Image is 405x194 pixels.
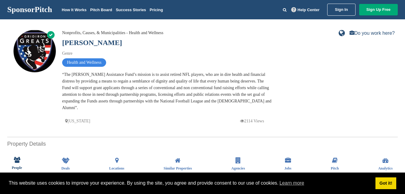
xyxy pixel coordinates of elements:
span: Health and Wellness [62,58,106,67]
a: [PERSON_NAME] [62,39,122,47]
a: Pricing [150,8,163,12]
a: Success Stories [116,8,146,12]
p: 2114 Views [240,117,264,125]
a: Do you work here? [350,31,395,36]
span: Similar Properties [164,167,192,170]
a: Help Center [290,6,321,13]
span: Jobs [284,167,291,170]
a: Pitch Board [90,8,112,12]
span: Locations [109,167,124,170]
div: “The [PERSON_NAME] Assistance Fund’s mission is to assist retired NFL players, who are in dire he... [62,71,273,111]
a: Sign In [327,4,355,16]
div: Nonprofits, Causes, & Municipalities - Health and Wellness [62,30,163,36]
span: Analytics [378,167,393,170]
a: How It Works [62,8,87,12]
img: Sponsorpitch & Gridiron Greats [14,30,56,73]
span: Deals [62,167,70,170]
h2: Property Details [7,140,398,148]
span: This website uses cookies to improve your experience. By using the site, you agree and provide co... [9,179,371,188]
a: SponsorPitch [7,6,52,14]
a: Sign Up Free [359,4,398,15]
a: learn more about cookies [279,179,305,188]
span: Agencies [231,167,245,170]
span: People [12,166,22,170]
a: dismiss cookie message [375,177,396,189]
p: [US_STATE] [65,117,90,125]
span: Pitch [331,167,339,170]
div: Genre [62,50,273,57]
